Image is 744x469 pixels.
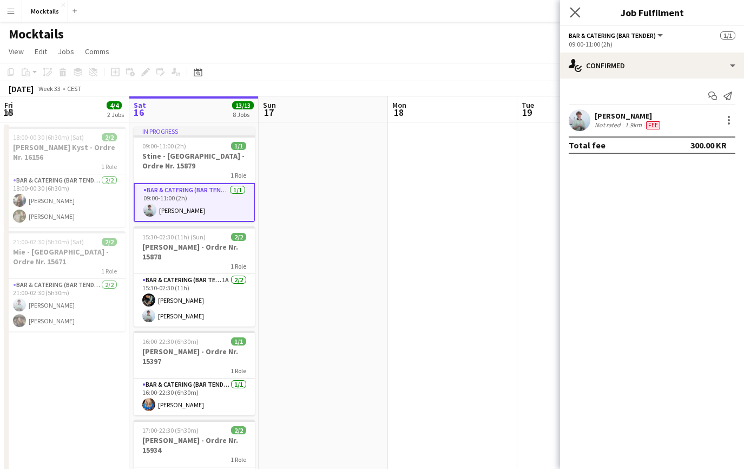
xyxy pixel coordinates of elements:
[4,231,126,331] app-job-card: 21:00-02:30 (5h30m) (Sat)2/2Mie - [GEOGRAPHIC_DATA] - Ordre Nr. 156711 RoleBar & Catering (Bar Te...
[4,247,126,266] h3: Mie - [GEOGRAPHIC_DATA] - Ordre Nr. 15671
[4,44,28,58] a: View
[520,106,534,119] span: 19
[623,121,644,129] div: 1.9km
[132,106,146,119] span: 16
[22,1,68,22] button: Mocktails
[134,127,255,135] div: In progress
[231,455,246,464] span: 1 Role
[142,233,206,241] span: 15:30-02:30 (11h) (Sun)
[690,140,727,151] div: 300.00 KR
[85,47,109,56] span: Comms
[646,121,660,129] span: Fee
[595,121,623,129] div: Not rated
[54,44,78,58] a: Jobs
[58,47,74,56] span: Jobs
[391,106,406,119] span: 18
[13,133,84,141] span: 18:00-00:30 (6h30m) (Sat)
[142,337,199,346] span: 16:00-22:30 (6h30m)
[134,379,255,415] app-card-role: Bar & Catering (Bar Tender)1/116:00-22:30 (6h30m)[PERSON_NAME]
[231,233,246,241] span: 2/2
[263,100,276,110] span: Sun
[720,31,735,40] span: 1/1
[142,426,199,434] span: 17:00-22:30 (5h30m)
[102,238,117,246] span: 2/2
[101,267,117,275] span: 1 Role
[134,242,255,262] h3: [PERSON_NAME] - Ordre Nr. 15878
[107,101,122,109] span: 4/4
[81,44,114,58] a: Comms
[522,100,534,110] span: Tue
[134,435,255,455] h3: [PERSON_NAME] - Ordre Nr. 15934
[569,140,605,151] div: Total fee
[4,127,126,227] app-job-card: 18:00-00:30 (6h30m) (Sat)2/2[PERSON_NAME] Kyst - Ordre Nr. 161561 RoleBar & Catering (Bar Tender)...
[4,100,13,110] span: Fri
[134,331,255,415] app-job-card: 16:00-22:30 (6h30m)1/1[PERSON_NAME] - Ordre Nr. 153971 RoleBar & Catering (Bar Tender)1/116:00-22...
[595,111,662,121] div: [PERSON_NAME]
[102,133,117,141] span: 2/2
[134,347,255,366] h3: [PERSON_NAME] - Ordre Nr. 15397
[233,110,253,119] div: 8 Jobs
[67,84,81,93] div: CEST
[261,106,276,119] span: 17
[231,337,246,346] span: 1/1
[231,367,246,375] span: 1 Role
[134,100,146,110] span: Sat
[4,142,126,162] h3: [PERSON_NAME] Kyst - Ordre Nr. 16156
[35,47,47,56] span: Edit
[134,183,255,222] app-card-role: Bar & Catering (Bar Tender)1/109:00-11:00 (2h)[PERSON_NAME]
[142,142,186,150] span: 09:00-11:00 (2h)
[232,101,254,109] span: 13/13
[36,84,63,93] span: Week 33
[134,151,255,171] h3: Stine - [GEOGRAPHIC_DATA] - Ordre Nr. 15879
[560,53,744,79] div: Confirmed
[231,262,246,270] span: 1 Role
[4,279,126,331] app-card-role: Bar & Catering (Bar Tender)2/221:00-02:30 (5h30m)[PERSON_NAME][PERSON_NAME]
[134,274,255,327] app-card-role: Bar & Catering (Bar Tender)1A2/215:30-02:30 (11h)[PERSON_NAME][PERSON_NAME]
[644,121,662,129] div: Crew has different fees then in role
[569,31,664,40] button: Bar & Catering (Bar Tender)
[392,100,406,110] span: Mon
[107,110,124,119] div: 2 Jobs
[231,171,246,179] span: 1 Role
[560,5,744,19] h3: Job Fulfilment
[30,44,51,58] a: Edit
[4,174,126,227] app-card-role: Bar & Catering (Bar Tender)2/218:00-00:30 (6h30m)[PERSON_NAME][PERSON_NAME]
[134,127,255,222] app-job-card: In progress09:00-11:00 (2h)1/1Stine - [GEOGRAPHIC_DATA] - Ordre Nr. 158791 RoleBar & Catering (Ba...
[231,142,246,150] span: 1/1
[3,106,13,119] span: 15
[569,31,656,40] span: Bar & Catering (Bar Tender)
[13,238,84,246] span: 21:00-02:30 (5h30m) (Sat)
[9,26,64,42] h1: Mocktails
[569,40,735,48] div: 09:00-11:00 (2h)
[134,226,255,327] app-job-card: 15:30-02:30 (11h) (Sun)2/2[PERSON_NAME] - Ordre Nr. 158781 RoleBar & Catering (Bar Tender)1A2/215...
[9,47,24,56] span: View
[9,83,34,94] div: [DATE]
[101,162,117,171] span: 1 Role
[231,426,246,434] span: 2/2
